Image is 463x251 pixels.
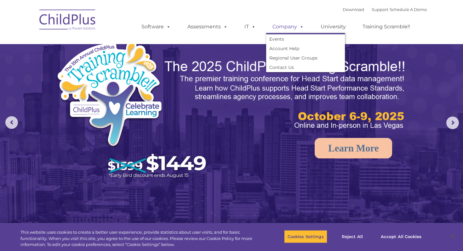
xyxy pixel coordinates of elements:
a: Events [266,34,345,44]
a: Schedule A Demo [390,7,427,12]
button: Cookies Settings [284,230,327,243]
a: Software [135,20,177,33]
span: Last name [88,42,107,46]
div: This website uses cookies to create a better user experience, provide statistics about user visit... [20,229,255,248]
a: Company [266,20,310,33]
a: Download [343,7,364,12]
button: Accept All Cookies [377,230,425,243]
button: Reject All [333,230,372,243]
a: Account Help [266,44,345,53]
font: | [343,7,427,12]
a: University [314,20,352,33]
span: Phone number [88,67,114,72]
a: Contact Us [266,63,345,72]
a: Training Scramble!! [356,20,416,33]
a: Support [372,7,388,12]
a: Assessments [181,20,234,33]
a: Regional User Groups [266,53,345,63]
button: Close [446,230,460,243]
a: Learn More [315,138,392,158]
img: ChildPlus by Procare Solutions [36,5,99,37]
a: IT [238,20,262,33]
